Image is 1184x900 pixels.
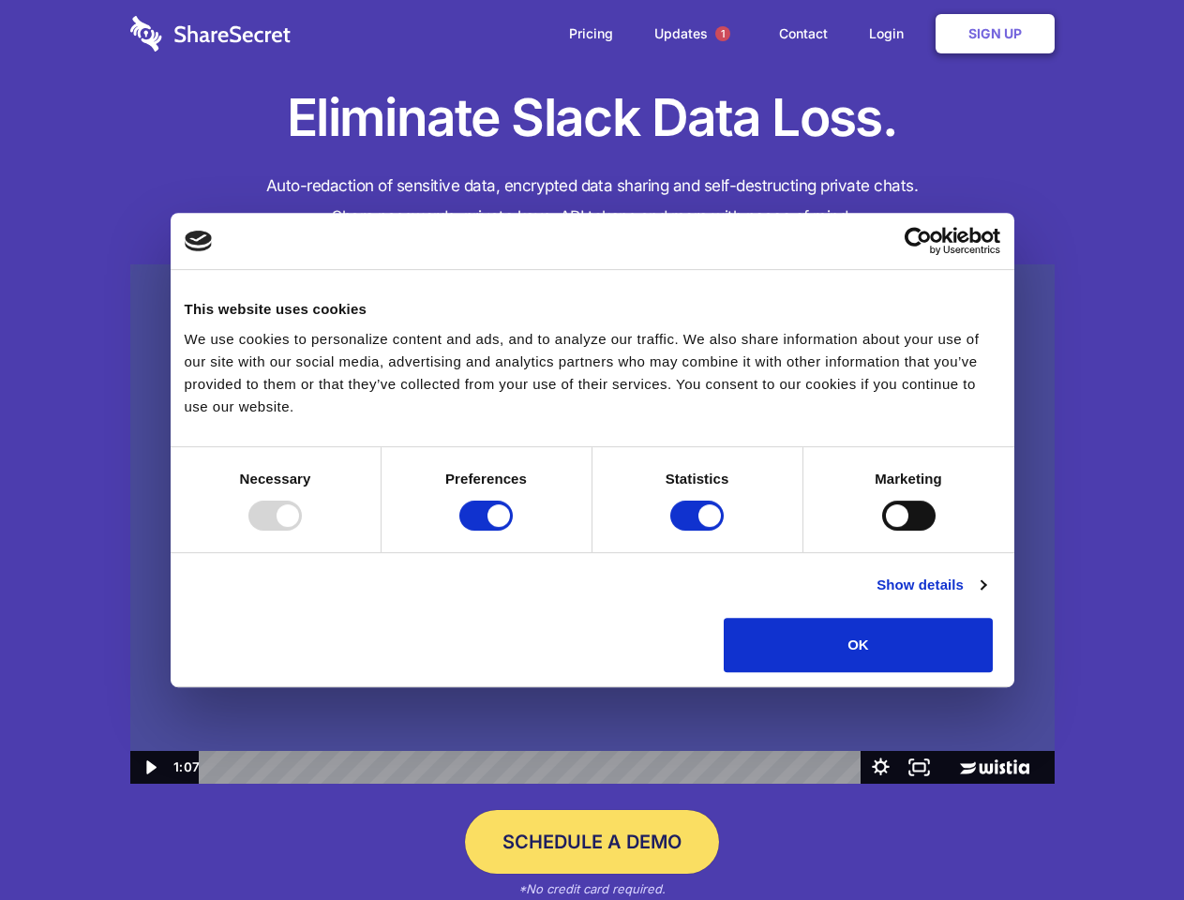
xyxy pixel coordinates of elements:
button: Play Video [130,751,169,784]
em: *No credit card required. [518,881,666,896]
a: Pricing [550,5,632,63]
div: This website uses cookies [185,298,1000,321]
button: OK [724,618,993,672]
a: Login [850,5,932,63]
div: We use cookies to personalize content and ads, and to analyze our traffic. We also share informat... [185,328,1000,418]
button: Fullscreen [900,751,938,784]
img: logo [185,231,213,251]
strong: Preferences [445,471,527,487]
div: Playbar [214,751,852,784]
h1: Eliminate Slack Data Loss. [130,84,1055,152]
a: Show details [877,574,985,596]
strong: Marketing [875,471,942,487]
a: Sign Up [936,14,1055,53]
button: Show settings menu [862,751,900,784]
a: Schedule a Demo [465,810,719,874]
a: Usercentrics Cookiebot - opens in a new window [836,227,1000,255]
a: Contact [760,5,847,63]
strong: Statistics [666,471,729,487]
h4: Auto-redaction of sensitive data, encrypted data sharing and self-destructing private chats. Shar... [130,171,1055,232]
img: logo-wordmark-white-trans-d4663122ce5f474addd5e946df7df03e33cb6a1c49d2221995e7729f52c070b2.svg [130,16,291,52]
span: 1 [715,26,730,41]
img: Sharesecret [130,264,1055,785]
a: Wistia Logo -- Learn More [938,751,1054,784]
strong: Necessary [240,471,311,487]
